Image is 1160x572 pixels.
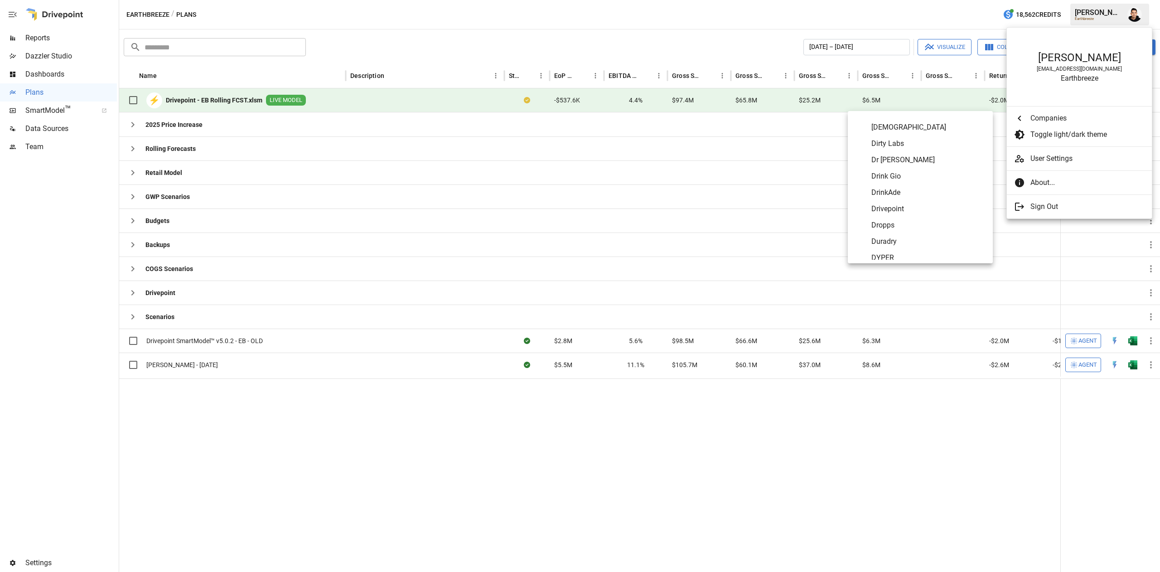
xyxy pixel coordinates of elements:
[871,138,986,149] span: Dirty Labs
[1030,153,1145,164] span: User Settings
[871,236,986,247] span: Duradry
[871,204,986,214] span: Drivepoint
[871,187,986,198] span: DrinkAde
[1016,66,1143,72] div: [EMAIL_ADDRESS][DOMAIN_NAME]
[1030,201,1145,212] span: Sign Out
[1016,51,1143,64] div: [PERSON_NAME]
[871,155,986,165] span: Dr [PERSON_NAME]
[871,220,986,231] span: Dropps
[1030,113,1145,124] span: Companies
[1030,129,1145,140] span: Toggle light/dark theme
[871,171,986,182] span: Drink Gio
[1030,177,1145,188] span: About...
[871,122,986,133] span: [DEMOGRAPHIC_DATA]
[1016,74,1143,82] div: Earthbreeze
[871,252,986,263] span: DYPER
